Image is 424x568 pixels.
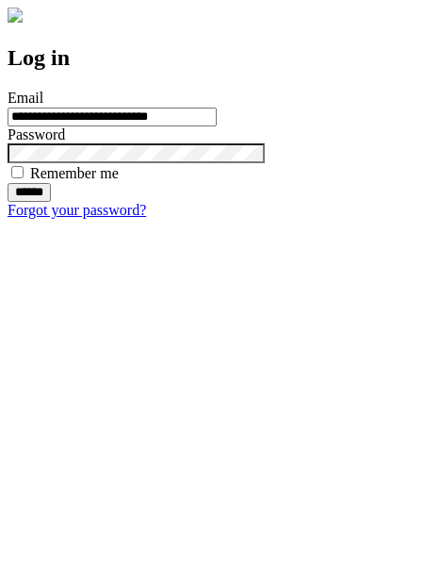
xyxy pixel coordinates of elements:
[8,90,43,106] label: Email
[8,202,146,218] a: Forgot your password?
[30,165,119,181] label: Remember me
[8,126,65,142] label: Password
[8,8,23,23] img: logo-4e3dc11c47720685a147b03b5a06dd966a58ff35d612b21f08c02c0306f2b779.png
[8,45,416,71] h2: Log in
